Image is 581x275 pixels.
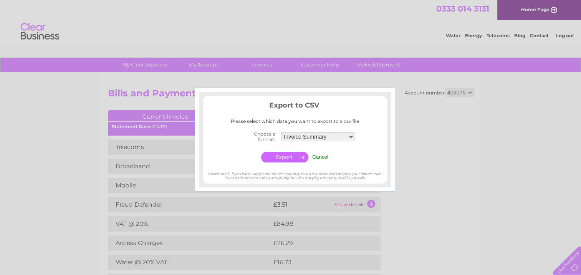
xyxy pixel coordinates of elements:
div: Clear Business is a trading name of Verastar Limited (registered in [GEOGRAPHIC_DATA] No. 3667643... [109,4,472,37]
div: *Please NOTE, if you have a large amount of calls it may take a few seconds to prepare your infor... [203,164,387,180]
img: logo.png [20,20,60,43]
h3: Export to CSV [203,100,387,113]
div: Please select which data you want to export to a csv file [203,119,387,124]
a: Log out [556,33,574,38]
a: Telecoms [487,33,510,38]
input: Cancel [312,154,328,160]
a: Energy [465,33,482,38]
a: Water [446,33,460,38]
th: Choose a format: [233,129,279,144]
a: Blog [514,33,525,38]
a: 0333 014 3131 [436,4,489,13]
a: Contact [530,33,549,38]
